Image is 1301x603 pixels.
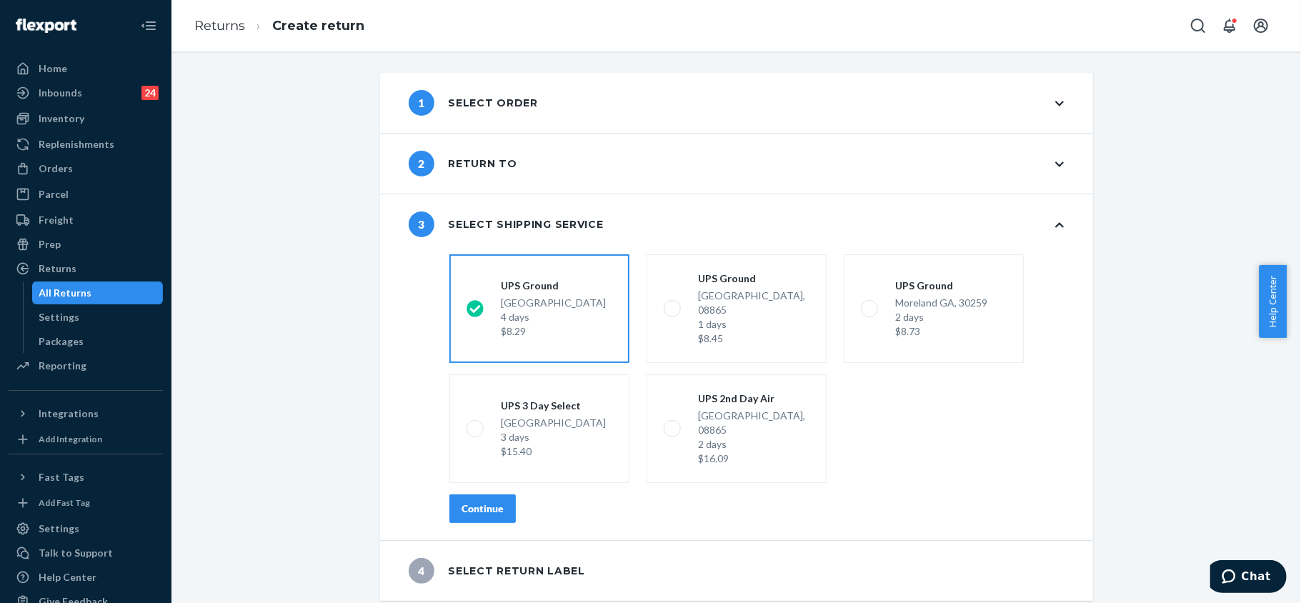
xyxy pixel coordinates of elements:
div: $8.73 [895,324,987,339]
a: Settings [32,306,164,329]
div: 2 days [698,437,809,452]
div: UPS Ground [501,279,606,293]
a: Freight [9,209,163,231]
a: Settings [9,517,163,540]
span: 4 [409,558,434,584]
div: Settings [39,310,80,324]
button: Open notifications [1215,11,1244,40]
div: Talk to Support [39,546,113,560]
div: $15.40 [501,444,606,459]
a: Packages [32,330,164,353]
div: Settings [39,522,79,536]
div: Packages [39,334,84,349]
button: Help Center [1259,265,1287,338]
div: Add Fast Tag [39,497,90,509]
a: Inbounds24 [9,81,163,104]
button: Talk to Support [9,542,163,564]
a: Help Center [9,566,163,589]
div: Orders [39,161,73,176]
a: Inventory [9,107,163,130]
button: Fast Tags [9,466,163,489]
div: $8.45 [698,332,809,346]
div: UPS Ground [698,271,809,286]
span: 1 [409,90,434,116]
div: [GEOGRAPHIC_DATA], 08865 [698,289,809,346]
button: Open account menu [1247,11,1275,40]
button: Integrations [9,402,163,425]
div: [GEOGRAPHIC_DATA], 08865 [698,409,809,466]
div: 24 [141,86,159,100]
a: Add Integration [9,431,163,448]
div: Help Center [39,570,96,584]
div: [GEOGRAPHIC_DATA] [501,416,606,459]
div: [GEOGRAPHIC_DATA] [501,296,606,339]
div: 1 days [698,317,809,332]
div: All Returns [39,286,92,300]
div: Reporting [39,359,86,373]
div: Return to [409,151,517,176]
div: Freight [39,213,74,227]
div: Returns [39,261,76,276]
div: Integrations [39,407,99,421]
iframe: Opens a widget where you can chat to one of our agents [1210,560,1287,596]
div: Prep [39,237,61,251]
div: Select order [409,90,538,116]
div: UPS Ground [895,279,987,293]
div: Home [39,61,67,76]
div: Fast Tags [39,470,84,484]
div: Parcel [39,187,69,201]
div: Continue [462,502,504,516]
button: Continue [449,494,516,523]
a: Replenishments [9,133,163,156]
div: 4 days [501,310,606,324]
a: Home [9,57,163,80]
a: Returns [9,257,163,280]
a: Prep [9,233,163,256]
div: Inventory [39,111,84,126]
div: UPS 2nd Day Air [698,392,809,406]
div: Replenishments [39,137,114,151]
a: Reporting [9,354,163,377]
div: Add Integration [39,433,102,445]
div: $8.29 [501,324,606,339]
a: Create return [272,18,364,34]
img: Flexport logo [16,19,76,33]
a: Add Fast Tag [9,494,163,512]
div: 3 days [501,430,606,444]
a: Returns [194,18,245,34]
div: $16.09 [698,452,809,466]
button: Open Search Box [1184,11,1212,40]
div: Select return label [409,558,585,584]
a: Orders [9,157,163,180]
span: 3 [409,211,434,237]
a: All Returns [32,281,164,304]
div: Select shipping service [409,211,604,237]
button: Close Navigation [134,11,163,40]
div: UPS 3 Day Select [501,399,606,413]
div: 2 days [895,310,987,324]
div: Inbounds [39,86,82,100]
div: Moreland GA, 30259 [895,296,987,339]
a: Parcel [9,183,163,206]
span: 2 [409,151,434,176]
ol: breadcrumbs [183,5,376,47]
